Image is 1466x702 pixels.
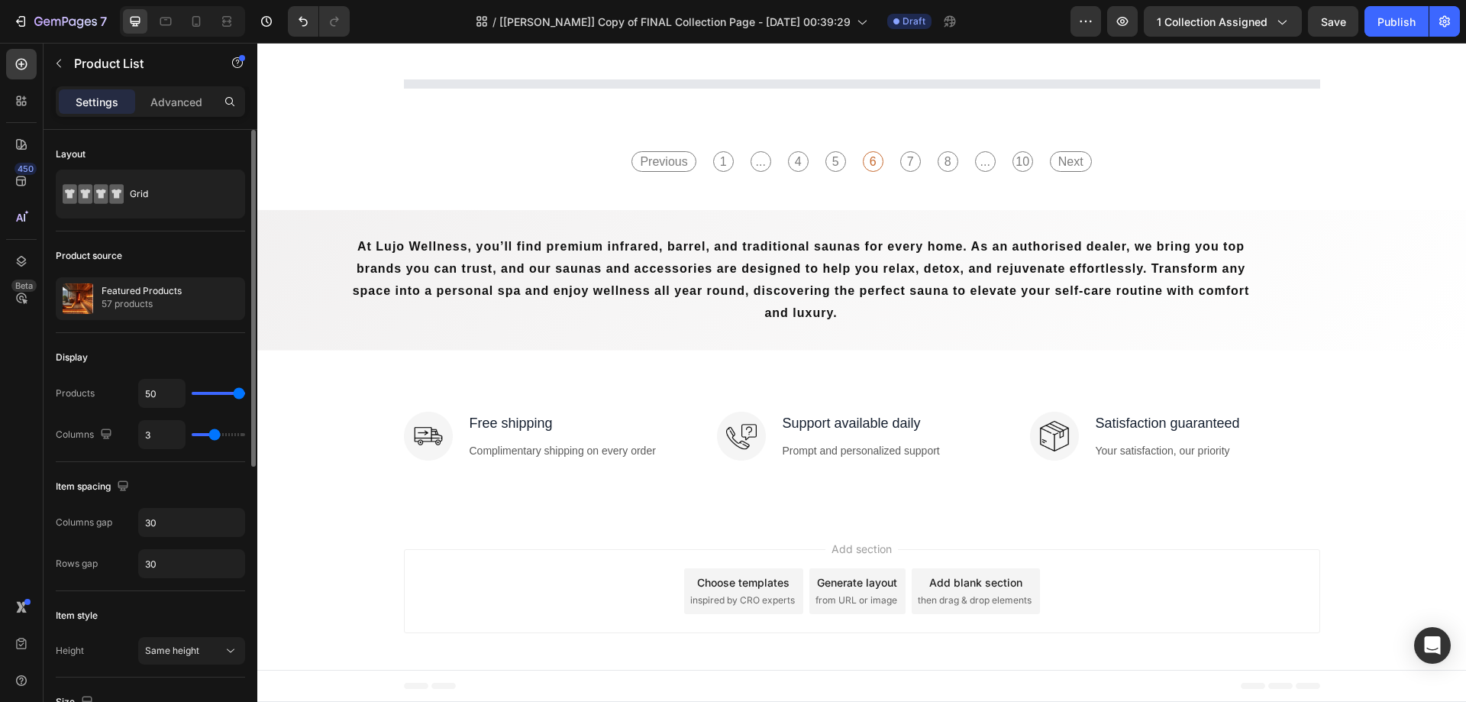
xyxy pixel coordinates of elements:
[56,516,112,529] div: Columns gap
[838,370,983,391] p: Satisfaction guaranteed
[558,551,640,565] span: from URL or image
[660,551,774,565] span: then drag & drop elements
[102,286,182,296] p: Featured Products
[1377,14,1416,30] div: Publish
[560,532,640,548] div: Generate layout
[212,400,399,416] p: Complimentary shipping on every order
[139,550,244,577] input: Auto
[568,498,641,514] span: Add section
[531,108,551,129] span: 4
[773,369,822,418] img: Alt Image
[95,197,993,276] strong: At Lujo Wellness, you’ll find premium infrared, barrel, and traditional saunas for every home. As...
[6,6,114,37] button: 7
[493,108,514,129] span: ...
[139,380,185,407] input: Auto
[680,108,701,129] span: 8
[56,147,86,161] div: Layout
[56,387,95,400] div: Products
[102,296,182,312] p: 57 products
[56,351,88,364] div: Display
[903,15,925,28] span: Draft
[499,14,851,30] span: [[PERSON_NAME]] Copy of FINAL Collection Page - [DATE] 00:39:29
[147,369,195,418] img: Alt Image
[718,108,738,129] span: ...
[433,551,538,565] span: inspired by CRO experts
[56,249,122,263] div: Product source
[643,108,664,129] span: 7
[1157,14,1267,30] span: 1 collection assigned
[150,94,202,110] p: Advanced
[492,14,496,30] span: /
[139,509,244,536] input: Auto
[672,532,765,548] div: Add blank section
[139,421,185,448] input: Auto
[257,43,1466,702] iframe: Design area
[56,477,132,497] div: Item spacing
[56,609,98,623] div: Item style
[838,400,983,416] p: Your satisfaction, our priority
[525,370,683,391] p: Support available daily
[100,12,107,31] p: 7
[11,280,37,292] div: Beta
[288,6,350,37] div: Undo/Redo
[74,54,204,73] p: Product List
[15,163,37,175] div: 450
[56,425,115,445] div: Columns
[525,400,683,416] p: Prompt and personalized support
[138,637,245,665] button: Same height
[1144,6,1302,37] button: 1 collection assigned
[793,108,835,129] span: Next
[76,94,118,110] p: Settings
[440,532,532,548] div: Choose templates
[1321,15,1346,28] span: Save
[56,644,84,658] div: Height
[63,283,93,314] img: collection feature img
[212,370,399,391] p: Free shipping
[605,108,626,129] span: 6
[755,108,776,129] span: 10
[374,108,438,129] span: Previous
[1364,6,1429,37] button: Publish
[1414,627,1451,664] div: Open Intercom Messenger
[460,369,509,418] img: Alt Image
[456,108,476,129] span: 1
[1308,6,1358,37] button: Save
[568,108,589,129] span: 5
[145,645,199,656] span: Same height
[56,557,98,571] div: Rows gap
[130,176,223,212] div: Grid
